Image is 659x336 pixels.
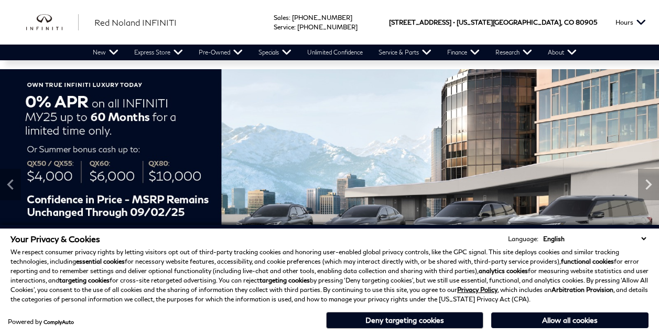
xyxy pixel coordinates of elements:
span: : [294,23,296,31]
a: [PHONE_NUMBER] [297,23,358,31]
a: Specials [251,45,299,60]
p: We respect consumer privacy rights by letting visitors opt out of third-party tracking cookies an... [10,247,649,304]
a: Express Store [126,45,191,60]
span: Red Noland INFINITI [94,17,177,27]
strong: analytics cookies [479,267,528,275]
a: Pre-Owned [191,45,251,60]
img: INFINITI [26,14,79,31]
a: Unlimited Confidence [299,45,371,60]
strong: essential cookies [76,257,125,265]
a: [PHONE_NUMBER] [292,14,352,21]
div: Language: [508,236,538,242]
span: Your Privacy & Cookies [10,234,100,244]
a: Red Noland INFINITI [94,16,177,29]
div: Next [638,169,659,200]
select: Language Select [541,234,649,244]
strong: Arbitration Provision [552,286,613,294]
button: Allow all cookies [491,312,649,328]
span: Service [274,23,294,31]
a: Research [488,45,540,60]
div: Powered by [8,319,74,325]
span: Sales [274,14,289,21]
a: ComplyAuto [44,319,74,325]
a: Service & Parts [371,45,439,60]
strong: targeting cookies [59,276,110,284]
a: Privacy Policy [457,286,498,294]
a: Finance [439,45,488,60]
a: About [540,45,585,60]
a: New [85,45,126,60]
button: Deny targeting cookies [326,312,483,329]
strong: functional cookies [561,257,614,265]
strong: targeting cookies [260,276,310,284]
span: : [289,14,290,21]
a: infiniti [26,14,79,31]
a: [STREET_ADDRESS] • [US_STATE][GEOGRAPHIC_DATA], CO 80905 [389,18,597,26]
nav: Main Navigation [85,45,585,60]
